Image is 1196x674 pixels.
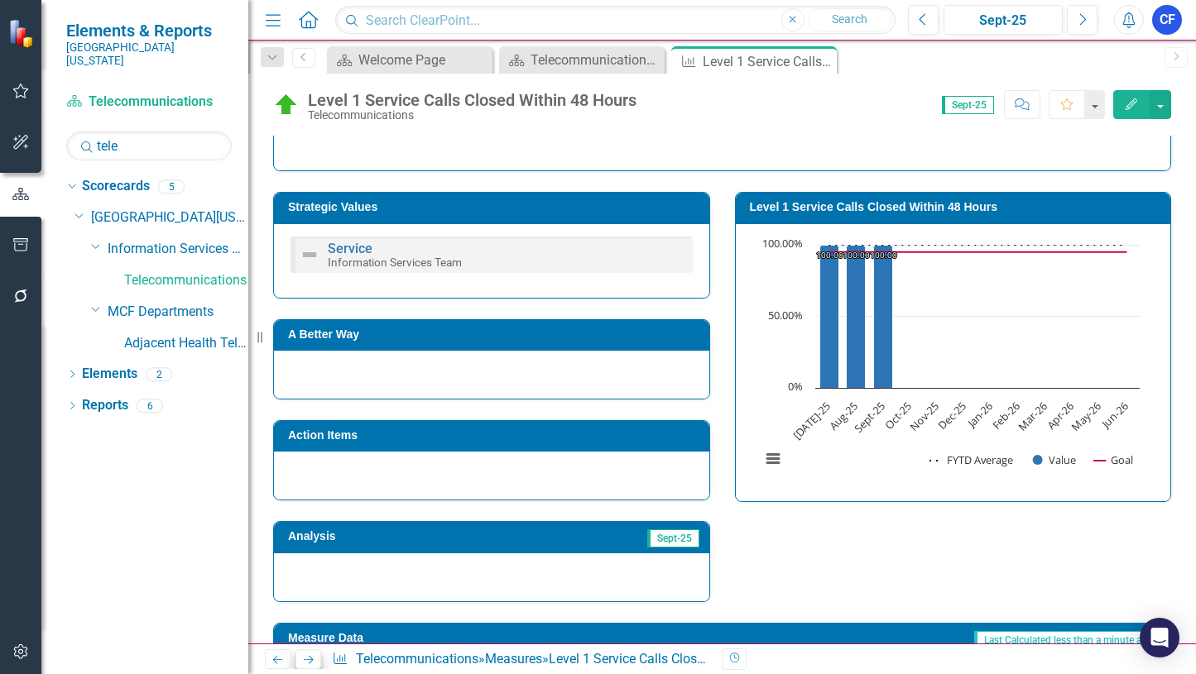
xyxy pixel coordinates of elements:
[881,399,914,432] text: Oct-25
[944,5,1064,35] button: Sept-25
[66,21,232,41] span: Elements & Reports
[761,447,785,471] button: View chart menu, Chart
[809,8,891,31] button: Search
[647,529,699,547] span: Sept-25
[66,131,232,160] input: Search Below...
[825,399,860,433] text: Aug-25
[288,429,701,442] h3: Action Items
[82,365,137,384] a: Elements
[82,396,128,415] a: Reports
[762,236,803,251] text: 100.00%
[870,249,897,261] text: 100.00
[137,399,163,413] div: 6
[873,245,892,388] path: Sept-25, 100. Value.
[974,631,1160,649] span: Last Calculated less than a minute ago
[1094,452,1133,467] button: Show Goal
[288,328,701,341] h3: A Better Way
[752,237,1148,485] svg: Interactive chart
[335,6,895,35] input: Search ClearPoint...
[124,271,248,290] a: Telecommunications
[750,201,1163,213] h3: Level 1 Service Calls Closed Within 48 Hours
[1140,618,1179,657] div: Open Intercom Messenger
[1014,399,1049,433] text: Mar-26
[328,241,372,256] a: Service
[942,96,994,114] span: Sept-25
[819,245,838,388] path: Jul-25, 100. Value.
[328,256,462,269] small: Information Services Team
[8,19,37,48] img: ClearPoint Strategy
[768,308,803,323] text: 50.00%
[929,452,1015,467] button: Show FYTD Average
[485,651,542,667] a: Measures
[358,50,488,70] div: Welcome Page
[850,399,887,436] text: Sept-25
[124,334,248,353] a: Adjacent Health Tele-Neurology (Contracted Service)
[934,399,968,433] text: Dec-25
[549,651,808,667] div: Level 1 Service Calls Closed Within 48 Hours
[66,41,232,68] small: [GEOGRAPHIC_DATA][US_STATE]
[158,179,185,194] div: 5
[963,399,996,432] text: Jan-26
[82,177,150,196] a: Scorecards
[108,240,248,259] a: Information Services Team
[91,208,248,227] a: [GEOGRAPHIC_DATA][US_STATE]
[503,50,660,70] a: Telecommunications Dashboard
[146,367,172,381] div: 2
[531,50,660,70] div: Telecommunications Dashboard
[843,249,870,261] text: 100.00
[988,399,1022,433] text: Feb-26
[1033,452,1076,467] button: Show Value
[906,399,941,433] text: Nov-25
[308,109,636,122] div: Telecommunications
[288,530,482,543] h3: Analysis
[846,245,865,388] path: Aug-25, 100. Value.
[788,379,803,394] text: 0%
[789,399,833,442] text: [DATE]-25
[332,650,709,669] div: » »
[703,51,833,72] div: Level 1 Service Calls Closed Within 48 Hours
[66,93,232,112] a: Telecommunications
[308,91,636,109] div: Level 1 Service Calls Closed Within 48 Hours
[356,651,478,667] a: Telecommunications
[816,249,843,261] text: 100.00
[1098,399,1131,432] text: Jun-26
[288,201,701,213] h3: Strategic Values
[273,92,300,118] img: On Target
[331,50,488,70] a: Welcome Page
[1043,399,1076,432] text: Apr-26
[752,237,1155,485] div: Chart. Highcharts interactive chart.
[1068,399,1103,434] text: May-26
[288,632,538,644] h3: Measure Data
[1152,5,1182,35] button: CF
[949,11,1058,31] div: Sept-25
[300,245,319,265] img: Not Defined
[108,303,248,322] a: MCF Departments
[819,245,1126,389] g: Value, series 2 of 3. Bar series with 12 bars.
[832,12,867,26] span: Search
